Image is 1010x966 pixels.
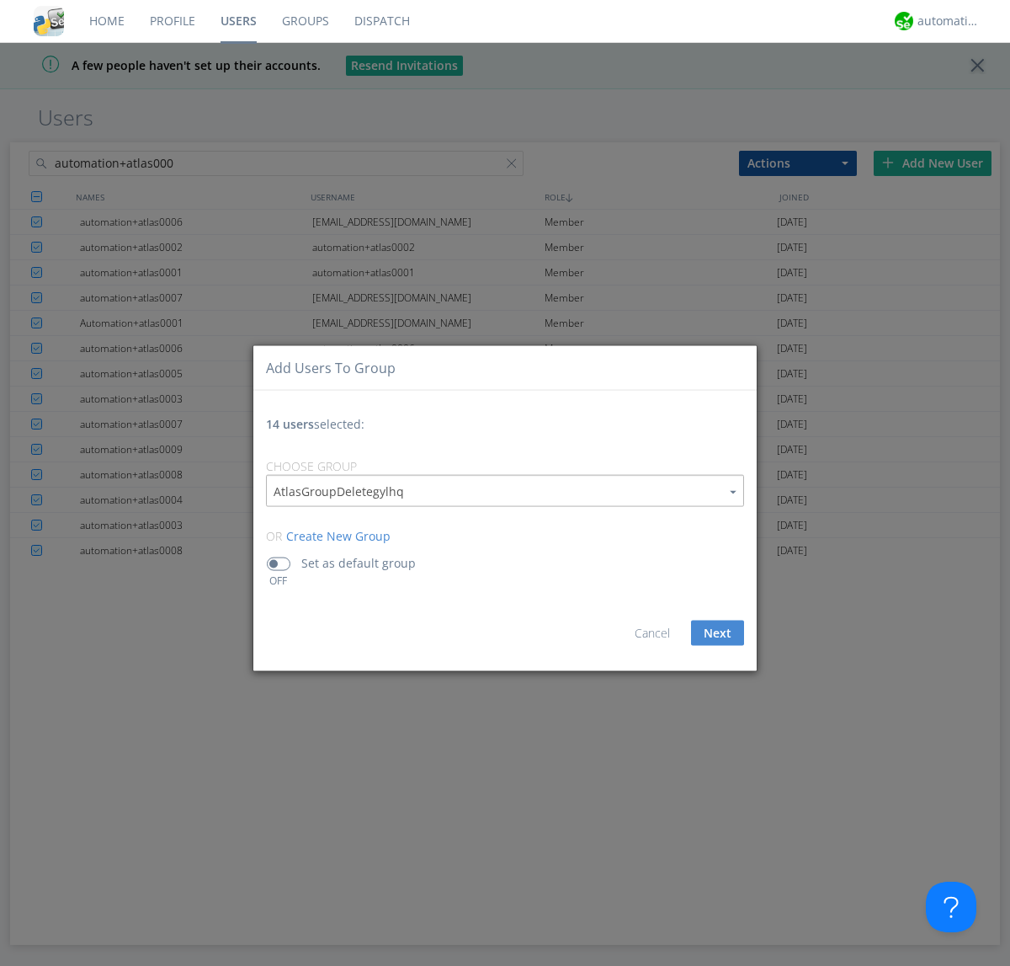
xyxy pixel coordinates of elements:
img: cddb5a64eb264b2086981ab96f4c1ba7 [34,6,64,36]
p: Set as default group [301,554,416,573]
span: Create New Group [286,528,391,544]
span: 14 users [266,416,314,432]
span: or [266,528,282,544]
div: Choose Group [266,458,744,475]
div: Add users to group [266,358,396,377]
span: selected: [266,416,364,432]
div: automation+atlas [917,13,981,29]
div: OFF [259,574,297,588]
input: Type to find a group to add users to [267,476,743,506]
img: d2d01cd9b4174d08988066c6d424eccd [895,12,913,30]
a: Cancel [635,625,670,641]
button: Next [691,621,744,646]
